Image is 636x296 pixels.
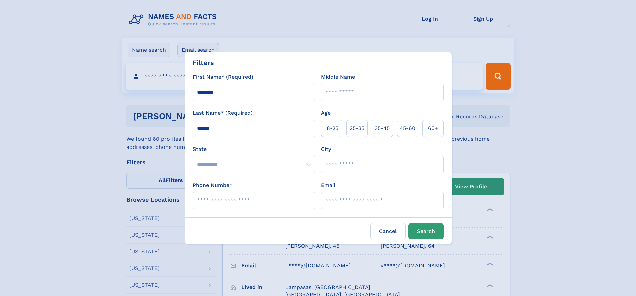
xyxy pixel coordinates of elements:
[408,223,444,239] button: Search
[428,124,438,132] span: 60+
[193,145,315,153] label: State
[193,181,232,189] label: Phone Number
[193,58,214,68] div: Filters
[193,109,253,117] label: Last Name* (Required)
[350,124,364,132] span: 25‑35
[321,109,331,117] label: Age
[400,124,415,132] span: 45‑60
[325,124,338,132] span: 18‑25
[321,145,331,153] label: City
[370,223,406,239] label: Cancel
[375,124,390,132] span: 35‑45
[321,181,335,189] label: Email
[321,73,355,81] label: Middle Name
[193,73,253,81] label: First Name* (Required)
